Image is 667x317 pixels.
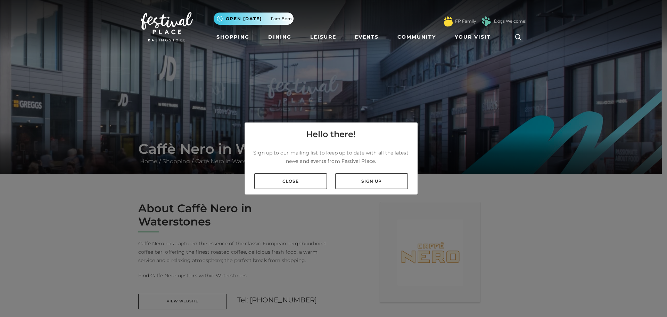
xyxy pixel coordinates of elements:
[214,13,294,25] button: Open [DATE] 11am-5pm
[254,173,327,189] a: Close
[494,18,526,24] a: Dogs Welcome!
[335,173,408,189] a: Sign up
[265,31,294,43] a: Dining
[306,128,356,141] h4: Hello there!
[141,12,193,41] img: Festival Place Logo
[307,31,339,43] a: Leisure
[214,31,252,43] a: Shopping
[455,33,491,41] span: Your Visit
[352,31,381,43] a: Events
[271,16,292,22] span: 11am-5pm
[226,16,262,22] span: Open [DATE]
[250,149,412,165] p: Sign up to our mailing list to keep up to date with all the latest news and events from Festival ...
[455,18,476,24] a: FP Family
[395,31,439,43] a: Community
[452,31,497,43] a: Your Visit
